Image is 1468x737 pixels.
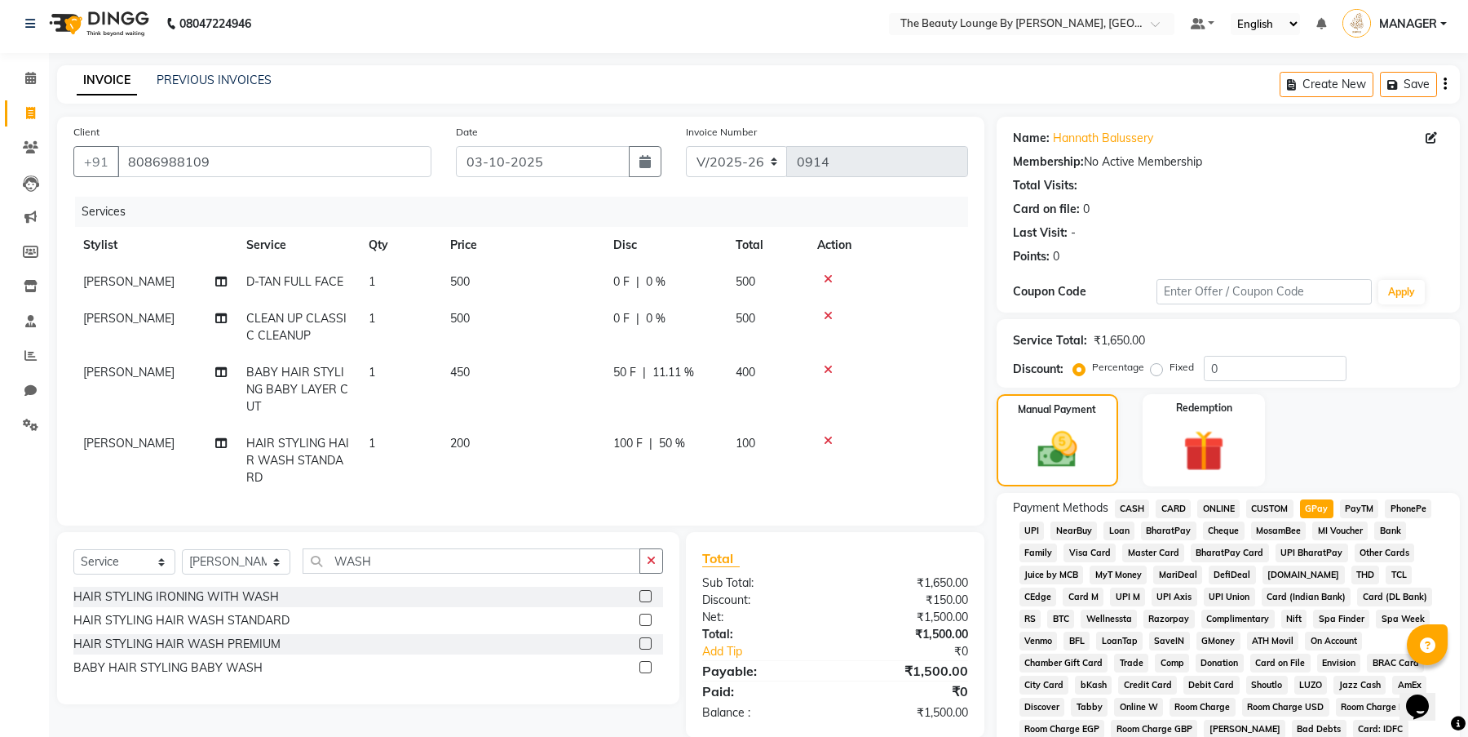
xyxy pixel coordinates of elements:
span: | [643,364,646,381]
span: Donation [1196,654,1244,673]
div: 0 [1083,201,1090,218]
th: Service [237,227,359,264]
span: Credit Card [1118,676,1177,695]
span: Venmo [1019,632,1058,650]
div: Discount: [690,592,835,609]
div: Card on file: [1013,201,1080,218]
span: Payment Methods [1013,499,1108,517]
span: Online W [1114,698,1163,717]
span: Card on File [1250,654,1311,673]
span: LUZO [1294,676,1328,695]
span: SaveIN [1149,632,1190,650]
span: RS [1019,610,1041,628]
span: 0 F [613,273,630,291]
span: 0 % [646,273,665,291]
th: Stylist [73,227,237,264]
span: | [649,435,652,452]
span: UPI Axis [1152,588,1197,606]
input: Search or Scan [303,548,639,574]
span: 100 F [613,435,643,452]
span: D-TAN FULL FACE [246,274,343,289]
label: Date [456,125,478,140]
span: [PERSON_NAME] [83,436,175,451]
input: Search by Name/Mobile/Email/Code [117,146,431,177]
a: Hannath Balussery [1053,130,1153,147]
span: [PERSON_NAME] [83,311,175,326]
span: Trade [1114,654,1148,673]
div: ₹0 [859,643,979,660]
span: 1 [369,311,375,326]
th: Disc [604,227,726,264]
div: Sub Total: [690,575,835,592]
div: ₹1,500.00 [835,704,980,721]
a: INVOICE [77,66,137,95]
span: Spa Week [1376,610,1430,628]
div: Net: [690,609,835,626]
span: PayTM [1340,499,1379,518]
span: On Account [1305,632,1362,650]
span: Debit Card [1183,676,1240,695]
span: Spa Finder [1313,610,1369,628]
span: MosamBee [1251,522,1307,540]
div: ₹1,500.00 [835,626,980,643]
button: +91 [73,146,119,177]
span: 400 [736,365,755,380]
div: Balance : [690,704,835,721]
span: Envision [1317,654,1361,673]
span: 200 [450,436,470,451]
button: Apply [1378,280,1425,304]
span: Other Cards [1355,544,1415,562]
span: 450 [450,365,470,380]
div: Membership: [1013,153,1084,171]
div: ₹1,650.00 [835,575,980,592]
div: ₹1,650.00 [1094,332,1145,349]
div: Services [75,197,980,227]
span: MariDeal [1153,566,1202,584]
img: _cash.svg [1025,427,1090,473]
label: Fixed [1170,360,1194,375]
span: Total [702,550,740,567]
div: HAIR STYLING HAIR WASH PREMIUM [73,636,281,653]
div: No Active Membership [1013,153,1444,171]
label: Percentage [1092,360,1144,375]
div: Service Total: [1013,332,1087,349]
span: Cheque [1203,522,1245,540]
span: Room Charge [1170,698,1236,717]
span: bKash [1075,676,1112,695]
span: DefiDeal [1209,566,1256,584]
img: _gift.svg [1170,425,1237,477]
span: BharatPay Card [1191,544,1269,562]
input: Enter Offer / Coupon Code [1156,279,1372,304]
span: Master Card [1122,544,1184,562]
span: | [636,273,639,291]
span: CEdge [1019,588,1057,606]
span: THD [1351,566,1380,584]
div: Coupon Code [1013,283,1156,300]
span: Juice by MCB [1019,566,1084,584]
b: 08047224946 [179,1,251,47]
span: 500 [450,274,470,289]
span: Tabby [1071,698,1108,717]
th: Action [807,227,968,264]
span: Room Charge USD [1242,698,1329,717]
div: ₹1,500.00 [835,609,980,626]
span: 50 F [613,364,636,381]
span: 50 % [659,435,685,452]
div: ₹1,500.00 [835,661,980,681]
span: BTC [1047,610,1074,628]
span: UPI M [1110,588,1145,606]
span: CASH [1115,499,1150,518]
span: 500 [736,311,755,326]
div: ₹150.00 [835,592,980,609]
span: Bank [1374,522,1406,540]
span: Loan [1103,522,1134,540]
span: Card (Indian Bank) [1262,588,1351,606]
div: Paid: [690,682,835,701]
span: BRAC Card [1367,654,1424,673]
span: PhonePe [1385,499,1431,518]
div: Last Visit: [1013,224,1068,242]
div: Discount: [1013,361,1063,378]
div: - [1071,224,1076,242]
button: Create New [1280,72,1373,97]
div: Total Visits: [1013,177,1077,194]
